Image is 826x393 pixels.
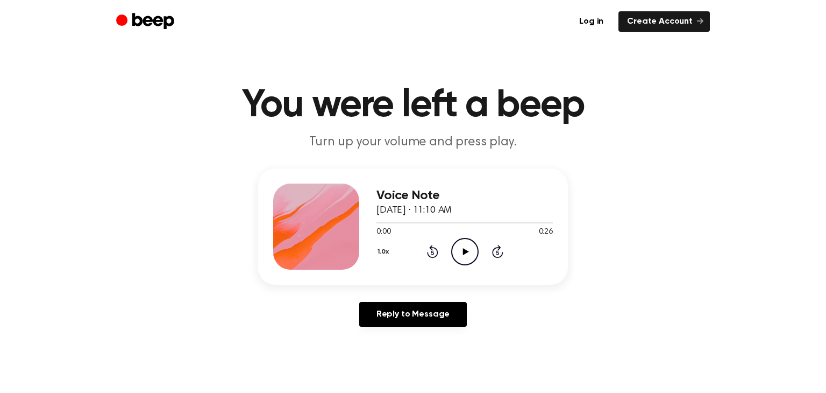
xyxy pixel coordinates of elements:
button: 1.0x [376,243,393,261]
span: [DATE] · 11:10 AM [376,206,452,215]
a: Reply to Message [359,302,467,327]
span: 0:26 [539,227,553,238]
a: Create Account [618,11,710,32]
a: Log in [571,11,612,32]
h3: Voice Note [376,188,553,203]
p: Turn up your volume and press play. [206,134,619,151]
a: Beep [116,11,177,32]
h1: You were left a beep [138,86,688,125]
span: 0:00 [376,227,390,238]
